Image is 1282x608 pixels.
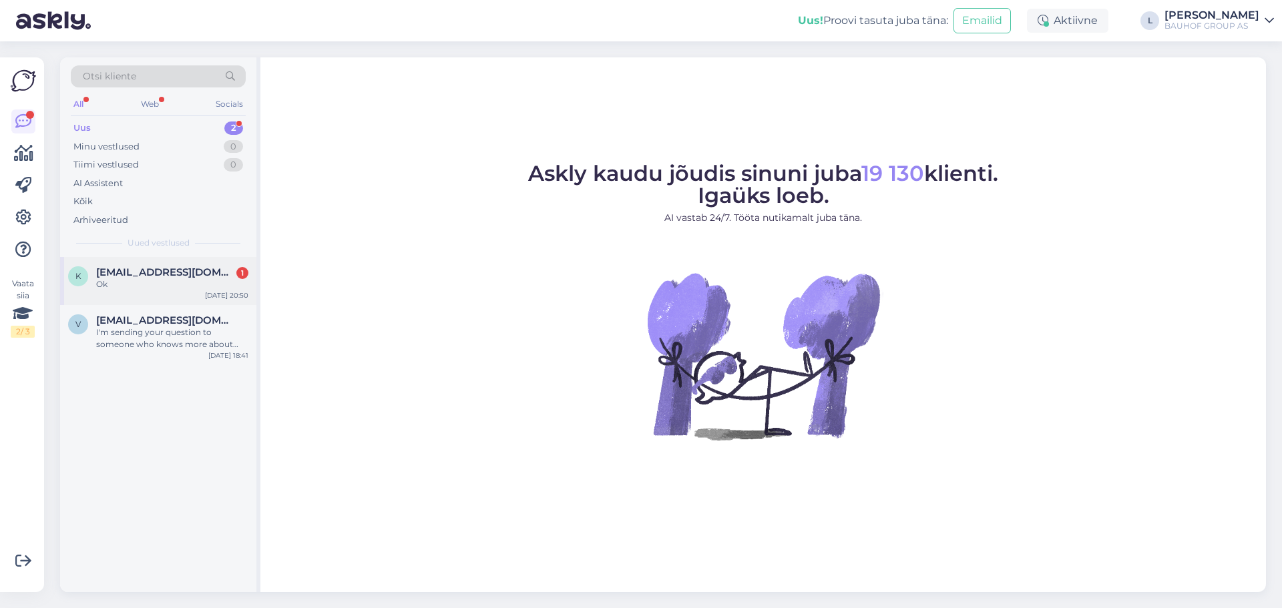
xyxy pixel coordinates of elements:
[83,69,136,83] span: Otsi kliente
[11,68,36,93] img: Askly Logo
[528,211,998,225] p: AI vastab 24/7. Tööta nutikamalt juba täna.
[11,326,35,338] div: 2 / 3
[75,271,81,281] span: K
[96,278,248,290] div: Ok
[73,158,139,172] div: Tiimi vestlused
[73,177,123,190] div: AI Assistent
[128,237,190,249] span: Uued vestlused
[96,326,248,350] div: I'm sending your question to someone who knows more about this. It might take a little while, but...
[75,319,81,329] span: v
[73,195,93,208] div: Kõik
[213,95,246,113] div: Socials
[96,314,235,326] span: villem.vahter@gmail.com
[224,158,243,172] div: 0
[205,290,248,300] div: [DATE] 20:50
[1140,11,1159,30] div: L
[71,95,86,113] div: All
[96,266,235,278] span: Kaarelkallip@gmail.com
[224,140,243,154] div: 0
[1164,21,1259,31] div: BAUHOF GROUP AS
[236,267,248,279] div: 1
[73,214,128,227] div: Arhiveeritud
[798,13,948,29] div: Proovi tasuta juba täna:
[224,121,243,135] div: 2
[1164,10,1259,21] div: [PERSON_NAME]
[861,160,924,186] span: 19 130
[73,121,91,135] div: Uus
[798,14,823,27] b: Uus!
[73,140,140,154] div: Minu vestlused
[11,278,35,338] div: Vaata siia
[1164,10,1274,31] a: [PERSON_NAME]BAUHOF GROUP AS
[528,160,998,208] span: Askly kaudu jõudis sinuni juba klienti. Igaüks loeb.
[643,236,883,476] img: No Chat active
[138,95,162,113] div: Web
[1027,9,1108,33] div: Aktiivne
[208,350,248,360] div: [DATE] 18:41
[953,8,1011,33] button: Emailid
